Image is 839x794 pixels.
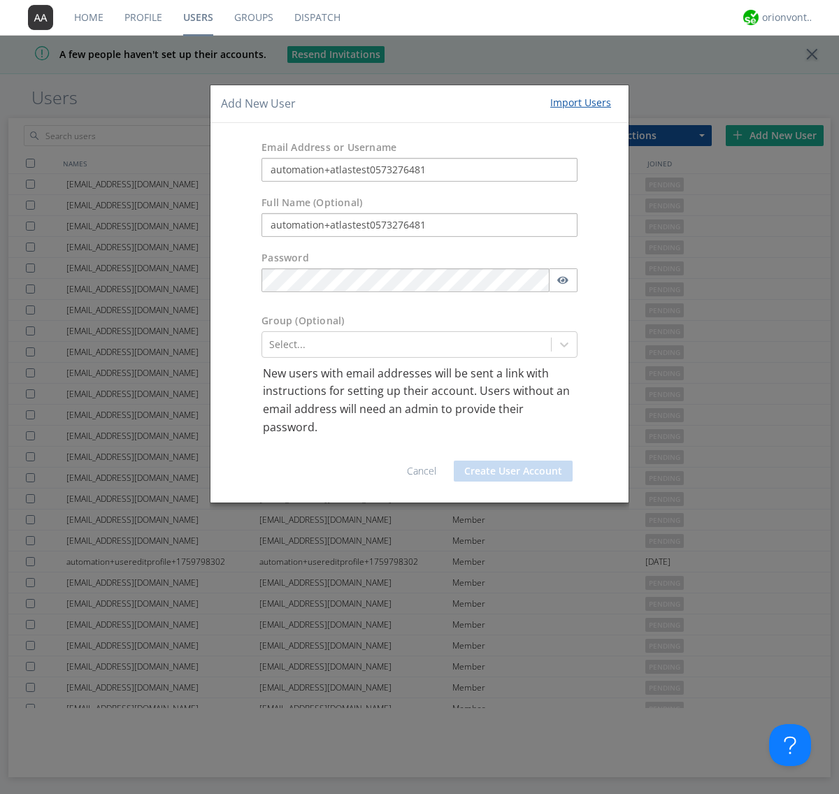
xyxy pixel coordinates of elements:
div: Import Users [550,96,611,110]
a: Cancel [407,464,436,477]
h4: Add New User [221,96,296,112]
button: Create User Account [454,461,573,482]
label: Group (Optional) [261,314,344,328]
input: e.g. email@address.com, Housekeeping1 [261,158,578,182]
label: Full Name (Optional) [261,196,362,210]
p: New users with email addresses will be sent a link with instructions for setting up their account... [263,365,576,436]
div: orionvontas+atlas+automation+org2 [762,10,815,24]
img: 373638.png [28,5,53,30]
label: Email Address or Username [261,140,396,154]
input: Julie Appleseed [261,213,578,237]
label: Password [261,251,309,265]
img: 29d36aed6fa347d5a1537e7736e6aa13 [743,10,759,25]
